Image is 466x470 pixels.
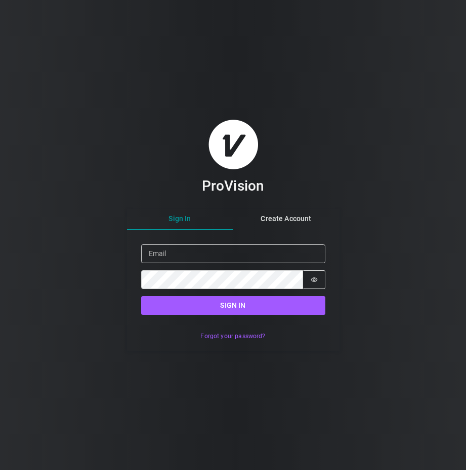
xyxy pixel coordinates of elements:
[127,208,233,230] button: Sign In
[141,244,325,263] input: Email
[303,270,325,289] button: Show password
[233,208,340,230] button: Create Account
[141,296,325,315] button: Sign in
[202,177,264,195] h3: ProVision
[195,329,271,344] button: Forgot your password?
